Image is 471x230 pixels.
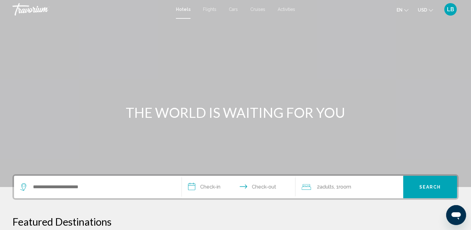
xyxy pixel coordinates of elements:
a: Activities [278,7,295,12]
span: Room [338,184,351,190]
button: Search [403,176,457,198]
a: Cars [229,7,238,12]
a: Cruises [250,7,265,12]
span: Adults [319,184,334,190]
h1: THE WORLD IS WAITING FOR YOU [119,104,352,121]
h2: Featured Destinations [12,215,459,228]
button: Check in and out dates [182,176,296,198]
a: Travorium [12,3,170,16]
div: Search widget [14,176,457,198]
span: USD [418,7,427,12]
span: LB [447,6,454,12]
button: Change language [397,5,408,14]
span: 2 [317,183,334,191]
button: User Menu [442,3,459,16]
a: Flights [203,7,216,12]
span: Search [419,185,441,190]
button: Travelers: 2 adults, 0 children [295,176,403,198]
iframe: Botón para iniciar la ventana de mensajería [446,205,466,225]
a: Hotels [176,7,191,12]
span: , 1 [334,183,351,191]
span: en [397,7,403,12]
button: Change currency [418,5,433,14]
